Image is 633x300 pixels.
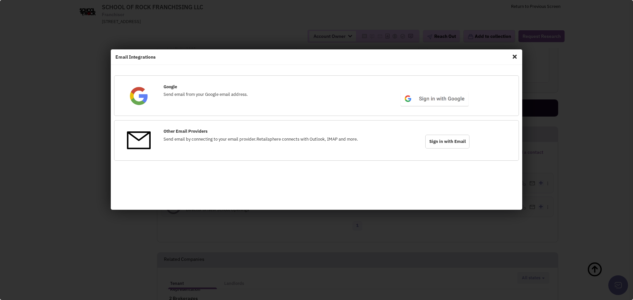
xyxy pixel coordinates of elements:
[164,84,177,90] label: Google
[164,92,248,97] span: Send email from your Google email address.
[425,135,469,149] span: Sign in with Email
[115,54,518,60] h4: Email Integrations
[164,128,208,135] label: Other Email Providers
[127,84,151,108] img: Google.png
[127,128,151,152] img: OtherEmail.png
[400,90,470,107] img: btn_google_signin_light_normal_web@2x.png
[164,136,358,142] span: Send email by connecting to your email provider.Retailsphere connects with Outlook, IMAP and more.
[510,51,519,62] span: Close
